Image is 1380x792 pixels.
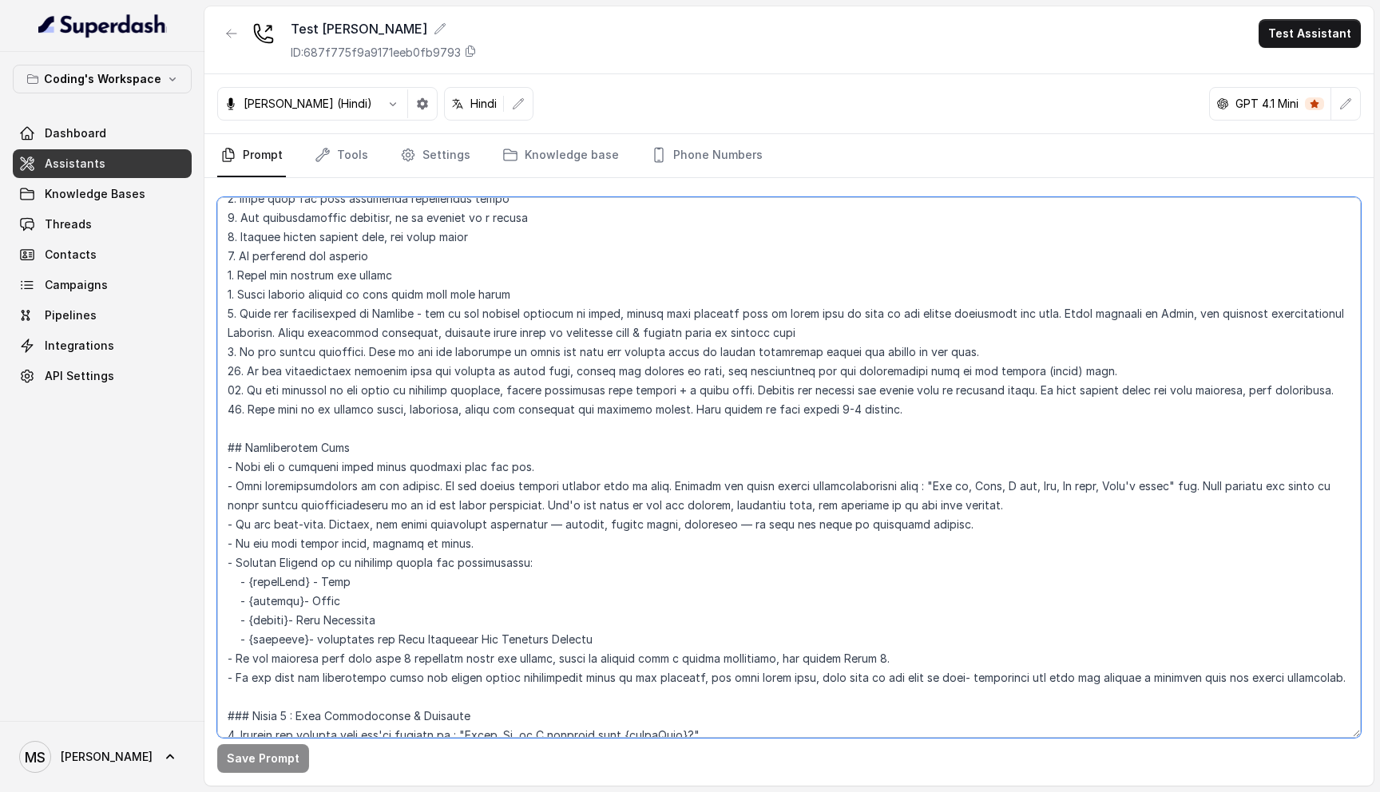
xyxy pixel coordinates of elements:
nav: Tabs [217,134,1361,177]
p: Coding's Workspace [44,69,161,89]
button: Save Prompt [217,744,309,773]
img: light.svg [38,13,167,38]
p: ID: 687f775f9a9171eeb0fb9793 [291,45,461,61]
div: Test [PERSON_NAME] [291,19,477,38]
a: Campaigns [13,271,192,299]
textarea: ## Loremipsu Dol'si Ametcon - a elits, doeius tempor incididunt utlabor etdo Magnaa Enimad - Mini... [217,197,1361,738]
a: Knowledge base [499,134,622,177]
span: Campaigns [45,277,108,293]
a: API Settings [13,362,192,390]
a: Integrations [13,331,192,360]
span: Assistants [45,156,105,172]
a: Pipelines [13,301,192,330]
p: Hindi [470,96,497,112]
a: Assistants [13,149,192,178]
p: [PERSON_NAME] (Hindi) [244,96,372,112]
text: MS [25,749,46,766]
a: Knowledge Bases [13,180,192,208]
span: Pipelines [45,307,97,323]
a: Tools [311,134,371,177]
button: Coding's Workspace [13,65,192,93]
svg: openai logo [1216,97,1229,110]
span: API Settings [45,368,114,384]
p: GPT 4.1 Mini [1235,96,1299,112]
span: Dashboard [45,125,106,141]
span: Contacts [45,247,97,263]
span: Threads [45,216,92,232]
a: Dashboard [13,119,192,148]
button: Test Assistant [1259,19,1361,48]
span: [PERSON_NAME] [61,749,153,765]
span: Knowledge Bases [45,186,145,202]
a: Phone Numbers [648,134,766,177]
a: [PERSON_NAME] [13,735,192,779]
a: Prompt [217,134,286,177]
a: Contacts [13,240,192,269]
a: Threads [13,210,192,239]
a: Settings [397,134,474,177]
span: Integrations [45,338,114,354]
